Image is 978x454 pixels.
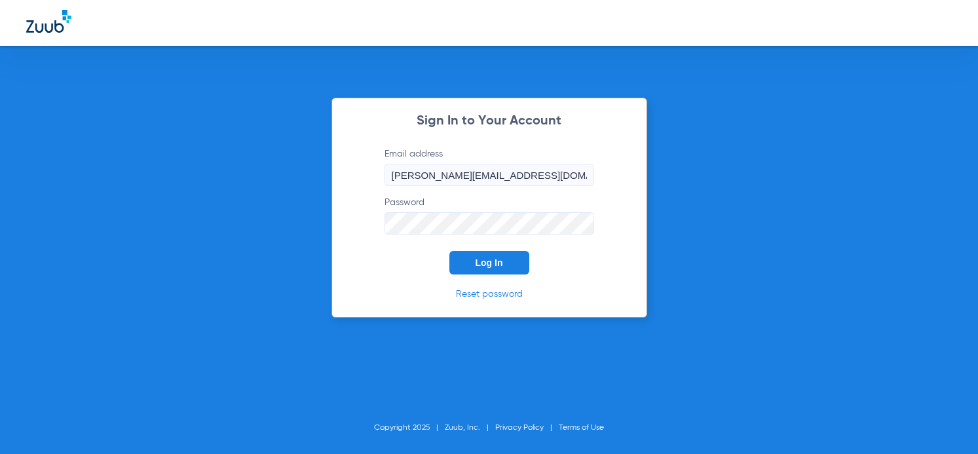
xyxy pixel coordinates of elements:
[385,212,594,235] input: Password
[26,10,71,33] img: Zuub Logo
[385,147,594,186] label: Email address
[445,421,495,434] li: Zuub, Inc.
[912,391,978,454] iframe: Chat Widget
[559,424,604,432] a: Terms of Use
[476,257,503,268] span: Log In
[456,290,523,299] a: Reset password
[385,196,594,235] label: Password
[495,424,544,432] a: Privacy Policy
[365,115,614,128] h2: Sign In to Your Account
[449,251,529,274] button: Log In
[374,421,445,434] li: Copyright 2025
[385,164,594,186] input: Email address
